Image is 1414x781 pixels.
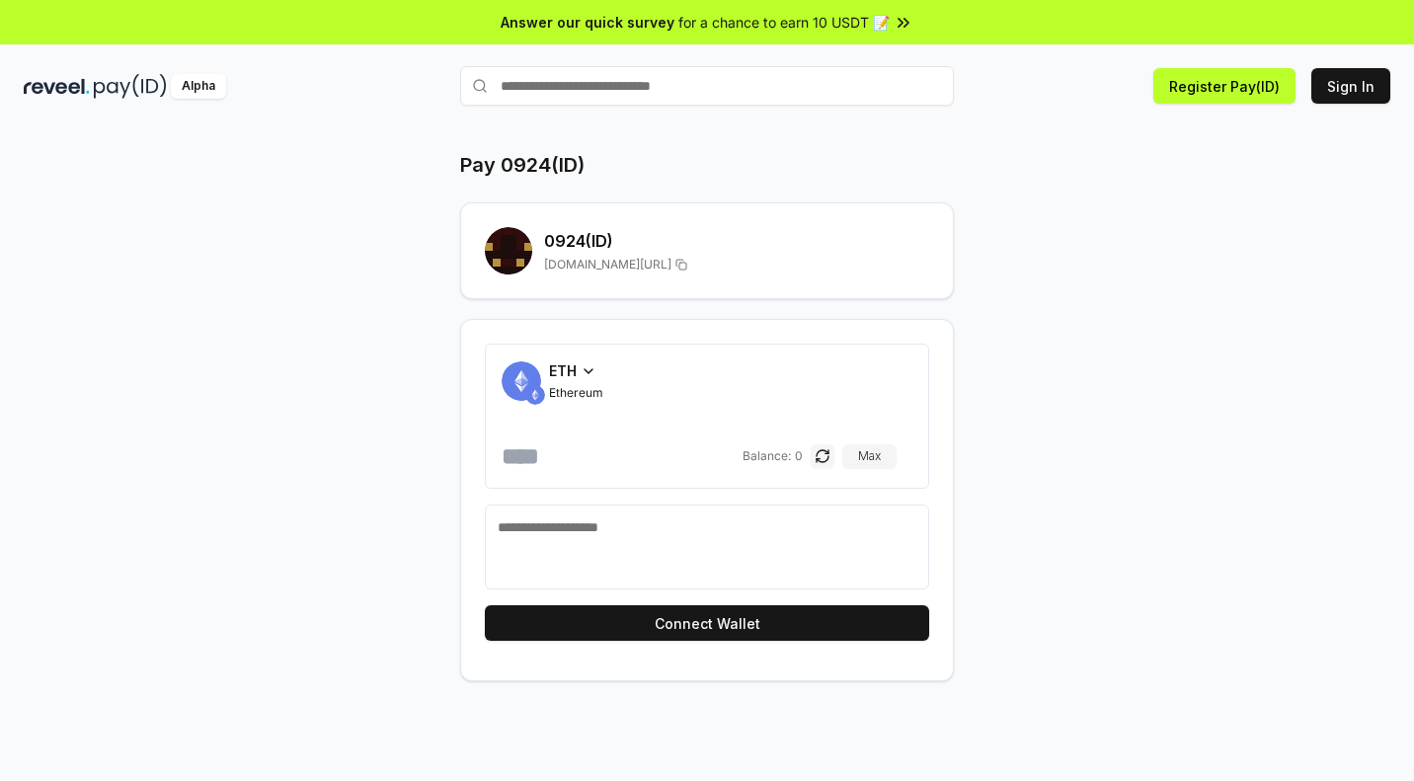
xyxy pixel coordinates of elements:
span: [DOMAIN_NAME][URL] [544,257,671,273]
img: pay_id [94,74,167,99]
button: Max [842,444,897,468]
span: Balance: [743,448,791,464]
img: ETH.svg [525,385,545,405]
h1: Pay 0924(ID) [460,151,585,179]
button: Sign In [1311,68,1390,104]
span: for a chance to earn 10 USDT 📝 [678,12,890,33]
h2: 0924 (ID) [544,229,929,253]
span: 0 [795,448,803,464]
img: reveel_dark [24,74,90,99]
span: ETH [549,360,577,381]
button: Connect Wallet [485,605,929,641]
div: Alpha [171,74,226,99]
span: Answer our quick survey [501,12,674,33]
button: Register Pay(ID) [1153,68,1296,104]
span: Ethereum [549,385,603,401]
